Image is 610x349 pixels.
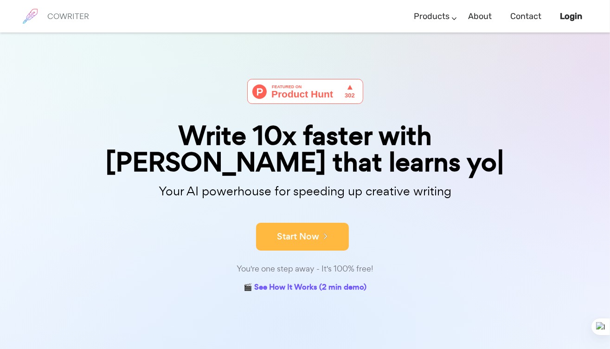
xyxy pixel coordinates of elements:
div: Write 10x faster with [PERSON_NAME] that learns yo [73,123,537,175]
h6: COWRITER [47,12,89,20]
a: 🎬 See How It Works (2 min demo) [244,281,366,295]
p: Your AI powerhouse for speeding up creative writing [73,181,537,201]
div: You're one step away - It's 100% free! [73,262,537,276]
img: Cowriter - Your AI buddy for speeding up creative writing | Product Hunt [247,79,363,104]
button: Start Now [256,223,349,251]
a: About [468,3,492,30]
a: Contact [510,3,541,30]
img: brand logo [19,5,42,28]
a: Products [414,3,449,30]
a: Login [560,3,582,30]
b: Login [560,11,582,21]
